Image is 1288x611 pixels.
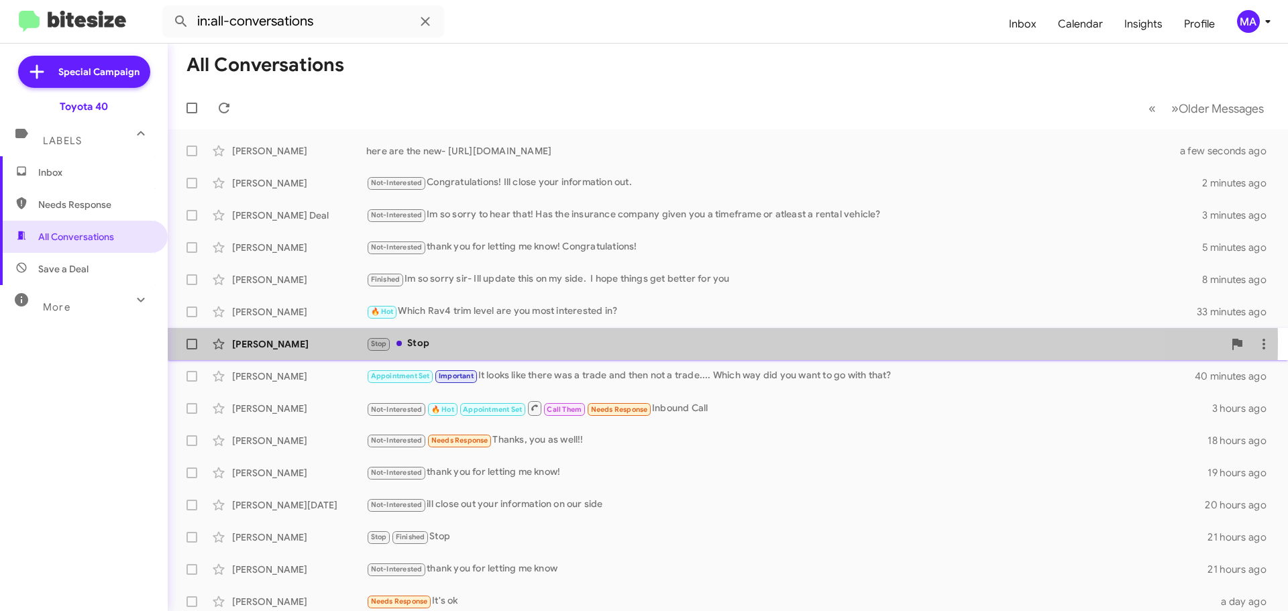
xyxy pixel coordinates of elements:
div: [PERSON_NAME][DATE] [232,498,366,512]
a: Insights [1114,5,1173,44]
span: Needs Response [38,198,152,211]
div: [PERSON_NAME] Deal [232,209,366,222]
span: Appointment Set [371,372,430,380]
span: Stop [371,533,387,541]
div: Im so sorry sir- Ill update this on my side. I hope things get better for you [366,272,1202,287]
span: Not-Interested [371,211,423,219]
div: 21 hours ago [1207,531,1277,544]
div: 3 hours ago [1212,402,1277,415]
div: [PERSON_NAME] [232,144,366,158]
span: Older Messages [1179,101,1264,116]
span: « [1148,100,1156,117]
div: [PERSON_NAME] [232,305,366,319]
div: 20 hours ago [1205,498,1277,512]
span: Finished [371,275,400,284]
div: MA [1237,10,1260,33]
nav: Page navigation example [1141,95,1272,122]
span: » [1171,100,1179,117]
span: Not-Interested [371,178,423,187]
span: Finished [396,533,425,541]
div: [PERSON_NAME] [232,176,366,190]
div: thank you for letting me know! Congratulations! [366,239,1202,255]
span: 🔥 Hot [371,307,394,316]
a: Profile [1173,5,1226,44]
div: [PERSON_NAME] [232,531,366,544]
div: thank you for letting me know! [366,465,1207,480]
span: Save a Deal [38,262,89,276]
div: [PERSON_NAME] [232,402,366,415]
div: 8 minutes ago [1202,273,1277,286]
div: [PERSON_NAME] [232,273,366,286]
div: ill close out your information on our side [366,497,1205,512]
span: Not-Interested [371,405,423,414]
div: Im so sorry to hear that! Has the insurance company given you a timeframe or atleast a rental veh... [366,207,1202,223]
span: Call Them [547,405,582,414]
span: Needs Response [431,436,488,445]
span: All Conversations [38,230,114,243]
input: Search [162,5,444,38]
h1: All Conversations [186,54,344,76]
span: Needs Response [591,405,648,414]
button: MA [1226,10,1273,33]
div: 33 minutes ago [1197,305,1277,319]
div: [PERSON_NAME] [232,595,366,608]
span: Labels [43,135,82,147]
div: here are the new- [URL][DOMAIN_NAME] [366,144,1197,158]
span: Not-Interested [371,436,423,445]
div: [PERSON_NAME] [232,370,366,383]
span: 🔥 Hot [431,405,454,414]
div: Congratulations! Ill close your information out. [366,175,1202,190]
div: 19 hours ago [1207,466,1277,480]
a: Inbox [998,5,1047,44]
div: 2 minutes ago [1202,176,1277,190]
div: 40 minutes ago [1197,370,1277,383]
span: Not-Interested [371,243,423,252]
div: It's ok [366,594,1213,609]
a: Calendar [1047,5,1114,44]
span: Appointment Set [463,405,522,414]
span: Stop [371,339,387,348]
span: Not-Interested [371,565,423,573]
div: [PERSON_NAME] [232,434,366,447]
div: [PERSON_NAME] [232,466,366,480]
div: Which Rav4 trim level are you most interested in? [366,304,1197,319]
div: 5 minutes ago [1202,241,1277,254]
div: Stop [366,529,1207,545]
div: Inbound Call [366,400,1212,416]
div: Toyota 40 [60,100,108,113]
div: thank you for letting me know [366,561,1207,577]
span: Important [439,372,474,380]
span: Needs Response [371,597,428,606]
div: 21 hours ago [1207,563,1277,576]
span: More [43,301,70,313]
div: [PERSON_NAME] [232,563,366,576]
button: Next [1163,95,1272,122]
button: Previous [1140,95,1164,122]
span: Inbox [38,166,152,179]
div: 3 minutes ago [1202,209,1277,222]
div: a day ago [1213,595,1277,608]
div: Thanks, you as well!! [366,433,1207,448]
span: Not-Interested [371,500,423,509]
div: a few seconds ago [1197,144,1277,158]
div: It looks like there was a trade and then not a trade.... Which way did you want to go with that? [366,368,1197,384]
div: 18 hours ago [1207,434,1277,447]
span: Special Campaign [58,65,140,78]
div: [PERSON_NAME] [232,241,366,254]
a: Special Campaign [18,56,150,88]
div: Stop [366,336,1224,351]
span: Not-Interested [371,468,423,477]
div: [PERSON_NAME] [232,337,366,351]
